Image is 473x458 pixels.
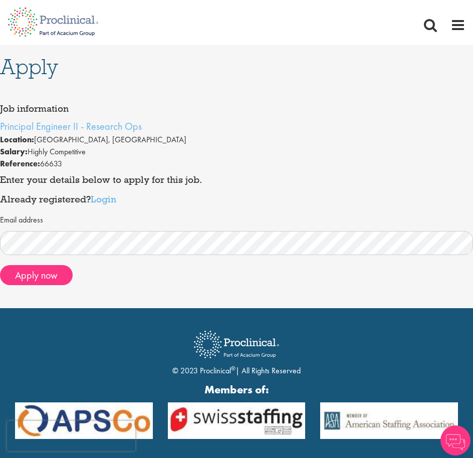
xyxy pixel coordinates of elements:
[8,402,160,439] img: APSCo
[186,324,287,365] img: Proclinical Recruitment
[160,402,313,439] img: APSCo
[313,402,465,439] img: APSCo
[231,364,235,372] sup: ®
[440,425,470,455] img: Chatbot
[15,382,458,397] strong: Members of:
[91,193,116,205] a: Login
[7,421,135,451] iframe: reCAPTCHA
